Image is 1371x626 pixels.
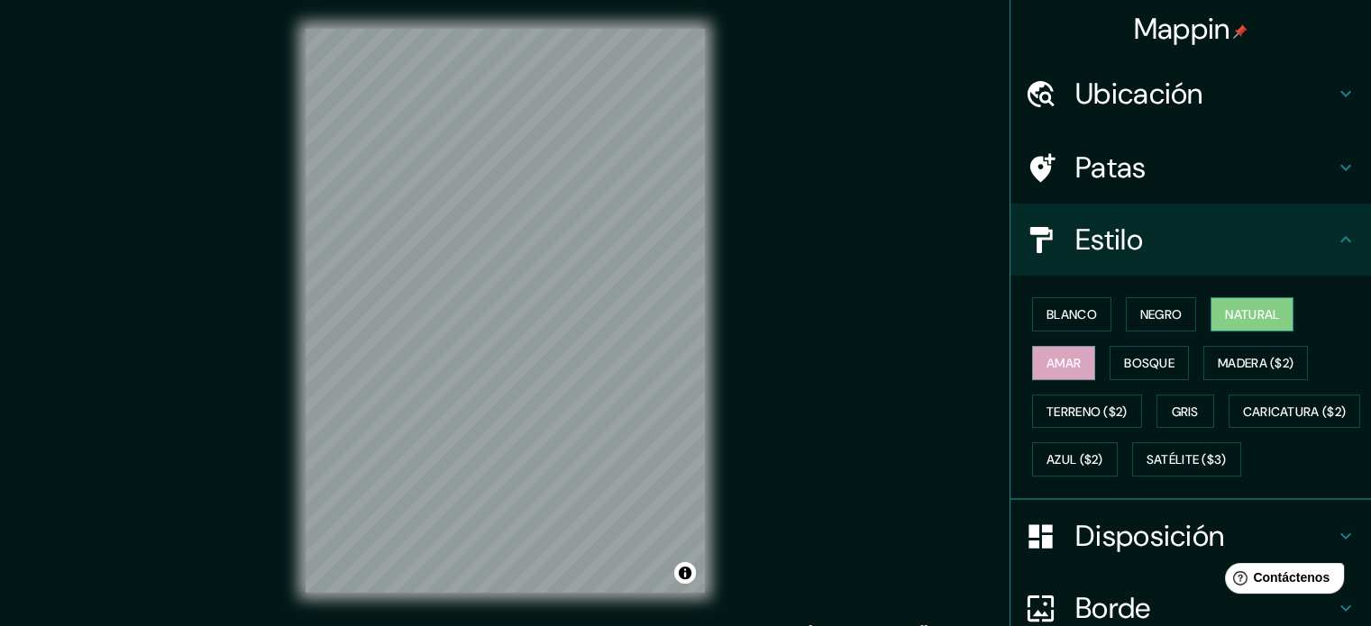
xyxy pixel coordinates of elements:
font: Disposición [1075,517,1224,555]
div: Patas [1010,132,1371,204]
font: Bosque [1124,355,1174,371]
div: Ubicación [1010,58,1371,130]
button: Madera ($2) [1203,346,1308,380]
font: Caricatura ($2) [1243,404,1347,420]
div: Disposición [1010,500,1371,572]
button: Bosque [1110,346,1189,380]
font: Terreno ($2) [1047,404,1128,420]
font: Blanco [1047,306,1097,322]
button: Natural [1211,297,1293,331]
button: Terreno ($2) [1032,395,1142,429]
button: Satélite ($3) [1132,442,1241,476]
font: Gris [1172,404,1199,420]
button: Gris [1156,395,1214,429]
font: Patas [1075,149,1147,186]
font: Ubicación [1075,75,1203,113]
button: Azul ($2) [1032,442,1118,476]
font: Azul ($2) [1047,452,1103,468]
font: Amar [1047,355,1081,371]
canvas: Mapa [306,29,705,593]
iframe: Lanzador de widgets de ayuda [1211,556,1351,606]
font: Satélite ($3) [1147,452,1227,468]
font: Mappin [1134,10,1230,48]
button: Caricatura ($2) [1229,395,1361,429]
div: Estilo [1010,204,1371,276]
button: Amar [1032,346,1095,380]
font: Negro [1140,306,1183,322]
font: Estilo [1075,221,1143,259]
font: Natural [1225,306,1279,322]
button: Blanco [1032,297,1111,331]
img: pin-icon.png [1233,24,1248,39]
button: Negro [1126,297,1197,331]
button: Activar o desactivar atribución [674,562,696,584]
font: Madera ($2) [1218,355,1293,371]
